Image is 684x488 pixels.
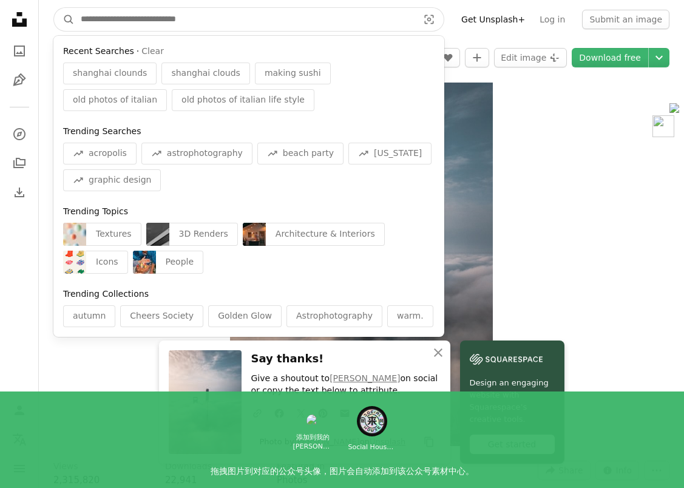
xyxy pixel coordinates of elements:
[156,251,204,274] div: People
[251,350,441,368] h3: Say thanks!
[330,373,400,383] a: [PERSON_NAME]
[582,10,669,29] button: Submit an image
[89,147,127,160] span: acropolis
[73,94,157,106] span: old photos of italian
[266,223,385,246] div: Architecture & Interiors
[532,10,572,29] a: Log in
[465,48,489,67] button: Add to Collection
[86,223,141,246] div: Textures
[265,67,321,80] span: making sushi
[470,377,555,425] span: Design an engaging website with Squarespace’s creative tools.
[169,223,238,246] div: 3D Renders
[415,8,444,31] button: Visual search
[73,67,147,80] span: shanghai clounds
[7,39,32,63] a: Photos
[470,350,543,368] img: file-1606177908946-d1eed1cbe4f5image
[63,46,435,58] div: ·
[7,122,32,146] a: Explore
[181,94,305,106] span: old photos of italian life style
[141,46,164,58] button: Clear
[283,147,334,160] span: beach party
[86,251,128,274] div: Icons
[53,7,444,32] form: Find visuals sitewide
[63,251,86,274] img: premium_vector-1753107438975-30d50abb6869
[120,305,203,327] div: Cheers Society
[54,8,75,31] button: Search Unsplash
[89,174,151,186] span: graphic design
[251,373,441,397] p: Give a shoutout to on social or copy the text below to attribute.
[460,341,564,464] a: Design an engaging website with Squarespace’s creative tools.Get started
[7,68,32,92] a: Illustrations
[649,48,669,67] button: Choose download size
[146,223,169,246] img: premium_photo-1749548059677-908a98011c1d
[63,126,141,136] span: Trending Searches
[286,305,382,327] div: Astrophotography
[7,7,32,34] a: Home — Unsplash
[63,305,115,327] div: autumn
[572,48,648,67] a: Download free
[167,147,243,160] span: astrophotography
[63,289,149,299] span: Trending Collections
[63,223,86,246] img: premium_photo-1746420146061-0256c1335fe4
[243,223,266,246] img: premium_photo-1686167978316-e075293442bf
[208,305,282,327] div: Golden Glow
[63,206,128,216] span: Trending Topics
[436,48,460,67] button: Like
[133,251,156,274] img: premium_photo-1712935548320-c5b82b36984f
[494,48,567,67] button: Edit image
[7,180,32,205] a: Download History
[374,147,422,160] span: [US_STATE]
[63,46,134,58] span: Recent Searches
[454,10,532,29] a: Get Unsplash+
[7,151,32,175] a: Collections
[387,305,433,327] div: warm.
[171,67,240,80] span: shanghai clouds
